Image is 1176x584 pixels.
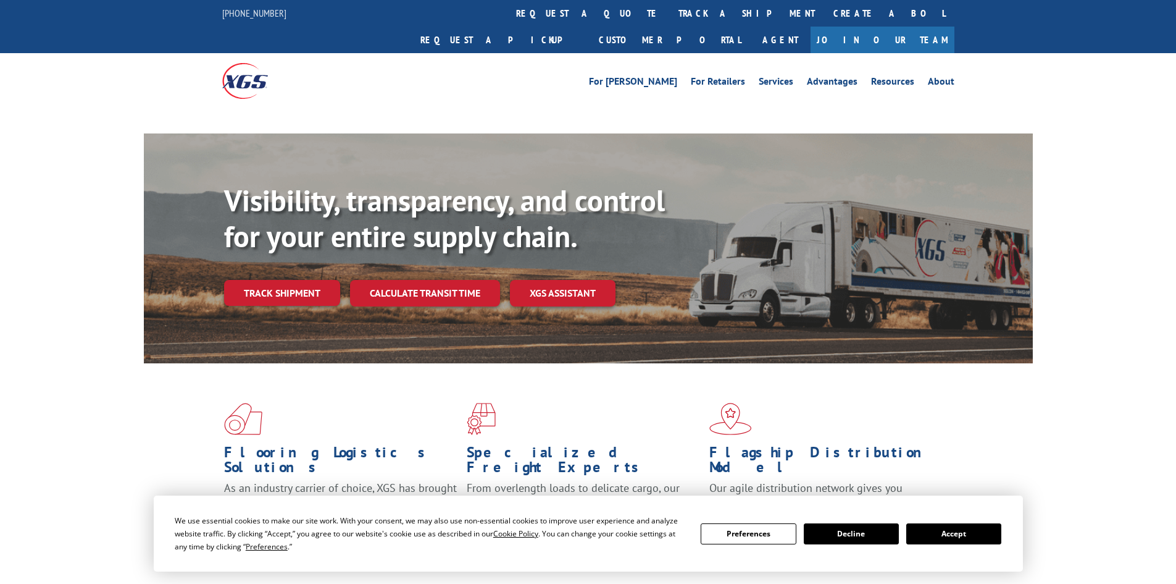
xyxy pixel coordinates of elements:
h1: Flooring Logistics Solutions [224,445,457,481]
h1: Specialized Freight Experts [467,445,700,481]
a: Services [759,77,793,90]
img: xgs-icon-total-supply-chain-intelligence-red [224,403,262,435]
a: XGS ASSISTANT [510,280,615,307]
span: Cookie Policy [493,528,538,539]
a: Customer Portal [590,27,750,53]
img: xgs-icon-flagship-distribution-model-red [709,403,752,435]
span: Preferences [246,541,288,552]
button: Decline [804,523,899,544]
b: Visibility, transparency, and control for your entire supply chain. [224,181,665,255]
a: For Retailers [691,77,745,90]
h1: Flagship Distribution Model [709,445,943,481]
a: Request a pickup [411,27,590,53]
button: Accept [906,523,1001,544]
a: Resources [871,77,914,90]
a: About [928,77,954,90]
p: From overlength loads to delicate cargo, our experienced staff knows the best way to move your fr... [467,481,700,536]
span: As an industry carrier of choice, XGS has brought innovation and dedication to flooring logistics... [224,481,457,525]
div: Cookie Consent Prompt [154,496,1023,572]
img: xgs-icon-focused-on-flooring-red [467,403,496,435]
button: Preferences [701,523,796,544]
a: Track shipment [224,280,340,306]
span: Our agile distribution network gives you nationwide inventory management on demand. [709,481,936,510]
a: [PHONE_NUMBER] [222,7,286,19]
div: We use essential cookies to make our site work. With your consent, we may also use non-essential ... [175,514,686,553]
a: For [PERSON_NAME] [589,77,677,90]
a: Advantages [807,77,857,90]
a: Agent [750,27,811,53]
a: Calculate transit time [350,280,500,307]
a: Join Our Team [811,27,954,53]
